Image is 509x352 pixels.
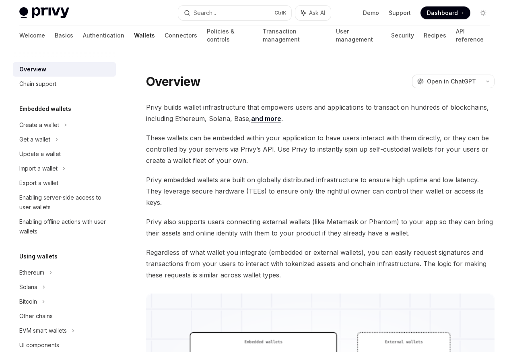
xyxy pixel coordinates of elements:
a: Security [391,26,414,45]
div: Solana [19,282,37,292]
div: Enabling server-side access to user wallets [19,193,111,212]
a: Demo [363,9,379,17]
img: light logo [19,7,69,19]
a: Support [389,9,411,17]
a: Other chains [13,309,116,323]
a: Basics [55,26,73,45]
div: Create a wallet [19,120,59,130]
a: Recipes [424,26,446,45]
a: Enabling offline actions with user wallets [13,215,116,239]
span: Ctrl K [274,10,286,16]
button: Open in ChatGPT [412,75,481,88]
h1: Overview [146,74,200,89]
span: Ask AI [309,9,325,17]
div: Overview [19,65,46,74]
a: and more [251,115,281,123]
h5: Using wallets [19,252,58,261]
span: Privy also supports users connecting external wallets (like Metamask or Phantom) to your app so t... [146,216,495,239]
div: Export a wallet [19,178,58,188]
span: These wallets can be embedded within your application to have users interact with them directly, ... [146,132,495,166]
a: Wallets [134,26,155,45]
a: Chain support [13,77,116,91]
div: Ethereum [19,268,44,277]
div: UI components [19,340,59,350]
h5: Embedded wallets [19,104,71,114]
div: EVM smart wallets [19,326,67,335]
div: Search... [194,8,216,18]
button: Search...CtrlK [178,6,291,20]
div: Chain support [19,79,56,89]
a: Authentication [83,26,124,45]
a: Update a wallet [13,147,116,161]
span: Privy embedded wallets are built on globally distributed infrastructure to ensure high uptime and... [146,174,495,208]
button: Ask AI [295,6,331,20]
span: Privy builds wallet infrastructure that empowers users and applications to transact on hundreds o... [146,102,495,124]
a: API reference [456,26,490,45]
span: Regardless of what wallet you integrate (embedded or external wallets), you can easily request si... [146,247,495,281]
a: Policies & controls [207,26,253,45]
a: Export a wallet [13,176,116,190]
div: Import a wallet [19,164,58,173]
div: Get a wallet [19,135,50,144]
a: Welcome [19,26,45,45]
a: Transaction management [263,26,327,45]
div: Update a wallet [19,149,61,159]
a: Overview [13,62,116,77]
div: Enabling offline actions with user wallets [19,217,111,236]
div: Bitcoin [19,297,37,306]
span: Dashboard [427,9,458,17]
a: Connectors [165,26,197,45]
a: User management [336,26,381,45]
span: Open in ChatGPT [427,77,476,85]
button: Toggle dark mode [477,6,490,19]
a: Dashboard [420,6,470,19]
a: Enabling server-side access to user wallets [13,190,116,215]
div: Other chains [19,311,53,321]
